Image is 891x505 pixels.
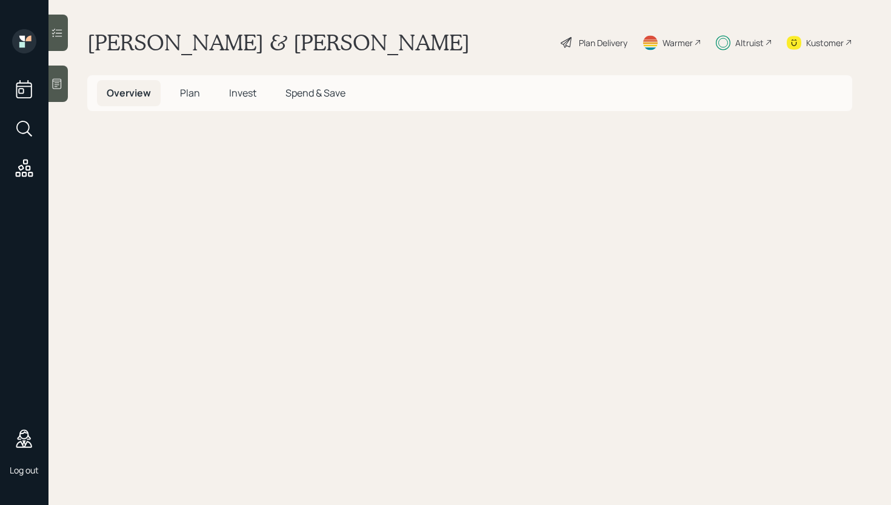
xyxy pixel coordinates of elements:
span: Spend & Save [285,86,345,100]
span: Plan [180,86,200,100]
div: Log out [10,464,39,476]
div: Plan Delivery [579,36,627,49]
div: Warmer [662,36,693,49]
span: Invest [229,86,256,100]
div: Altruist [735,36,764,49]
div: Kustomer [806,36,844,49]
span: Overview [107,86,151,100]
h1: [PERSON_NAME] & [PERSON_NAME] [87,29,470,56]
